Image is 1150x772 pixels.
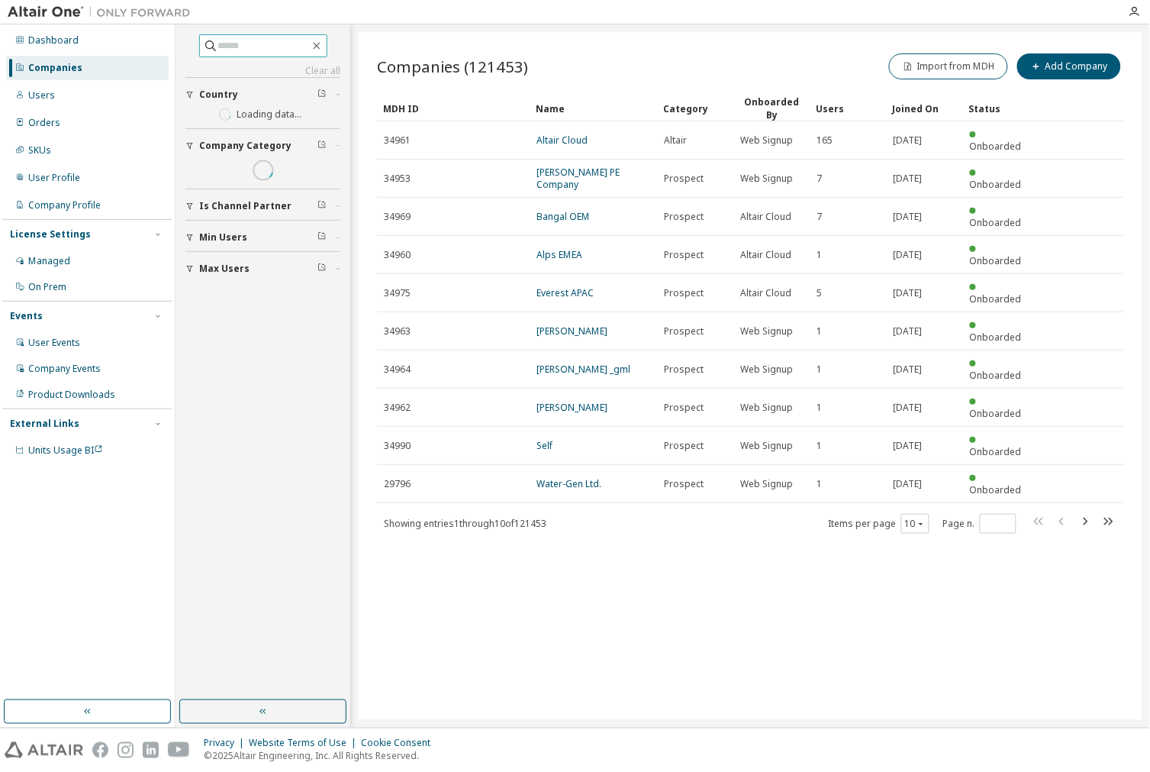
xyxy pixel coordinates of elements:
[894,211,923,223] span: [DATE]
[92,742,108,758] img: facebook.svg
[10,310,43,322] div: Events
[384,173,411,185] span: 34953
[28,281,66,293] div: On Prem
[237,108,302,121] label: Loading data...
[536,286,594,299] a: Everest APAC
[361,738,440,750] div: Cookie Consent
[741,325,794,338] span: Web Signup
[665,363,704,376] span: Prospect
[817,478,823,490] span: 1
[28,444,103,457] span: Units Usage BI
[970,331,1022,344] span: Onboarded
[384,478,411,490] span: 29796
[536,325,607,338] a: [PERSON_NAME]
[741,173,794,185] span: Web Signup
[970,369,1022,382] span: Onboarded
[28,255,70,267] div: Managed
[384,211,411,223] span: 34969
[817,325,823,338] span: 1
[28,89,55,102] div: Users
[384,287,411,299] span: 34975
[384,325,411,338] span: 34963
[28,172,80,184] div: User Profile
[741,287,792,299] span: Altair Cloud
[384,363,411,376] span: 34964
[8,5,198,20] img: Altair One
[536,363,630,376] a: [PERSON_NAME] _gml
[204,738,249,750] div: Privacy
[536,477,601,490] a: Water-Gen Ltd.
[185,252,340,286] button: Max Users
[817,211,823,223] span: 7
[970,292,1022,305] span: Onboarded
[741,363,794,376] span: Web Signup
[28,144,51,157] div: SKUs
[894,363,923,376] span: [DATE]
[28,363,101,375] div: Company Events
[199,200,292,212] span: Is Channel Partner
[894,287,923,299] span: [DATE]
[317,140,327,152] span: Clear filter
[199,231,247,244] span: Min Users
[665,211,704,223] span: Prospect
[817,96,881,121] div: Users
[665,440,704,452] span: Prospect
[665,402,704,414] span: Prospect
[665,249,704,261] span: Prospect
[168,742,190,758] img: youtube.svg
[894,325,923,338] span: [DATE]
[665,478,704,490] span: Prospect
[185,189,340,223] button: Is Channel Partner
[384,249,411,261] span: 34960
[970,407,1022,420] span: Onboarded
[970,140,1022,153] span: Onboarded
[894,134,923,147] span: [DATE]
[536,248,582,261] a: Alps EMEA
[5,742,83,758] img: altair_logo.svg
[665,287,704,299] span: Prospect
[384,517,546,530] span: Showing entries 1 through 10 of 121453
[741,478,794,490] span: Web Signup
[185,221,340,254] button: Min Users
[894,173,923,185] span: [DATE]
[536,96,652,121] div: Name
[665,173,704,185] span: Prospect
[317,263,327,275] span: Clear filter
[204,750,440,763] p: © 2025 Altair Engineering, Inc. All Rights Reserved.
[28,62,82,74] div: Companies
[536,166,620,191] a: [PERSON_NAME] PE Company
[741,440,794,452] span: Web Signup
[185,65,340,77] a: Clear all
[741,249,792,261] span: Altair Cloud
[970,178,1022,191] span: Onboarded
[905,518,926,530] button: 10
[894,402,923,414] span: [DATE]
[741,402,794,414] span: Web Signup
[970,254,1022,267] span: Onboarded
[249,738,361,750] div: Website Terms of Use
[817,402,823,414] span: 1
[665,134,688,147] span: Altair
[970,216,1022,229] span: Onboarded
[894,478,923,490] span: [DATE]
[969,96,1033,121] div: Status
[143,742,159,758] img: linkedin.svg
[383,96,523,121] div: MDH ID
[28,337,80,349] div: User Events
[970,445,1022,458] span: Onboarded
[829,514,929,534] span: Items per page
[118,742,134,758] img: instagram.svg
[817,363,823,376] span: 1
[28,389,115,401] div: Product Downloads
[817,134,833,147] span: 165
[185,129,340,163] button: Company Category
[384,134,411,147] span: 34961
[1017,53,1121,79] button: Add Company
[536,210,590,223] a: Bangal OEM
[384,402,411,414] span: 34962
[536,134,588,147] a: Altair Cloud
[10,228,91,241] div: License Settings
[665,325,704,338] span: Prospect
[317,200,327,212] span: Clear filter
[740,95,804,121] div: Onboarded By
